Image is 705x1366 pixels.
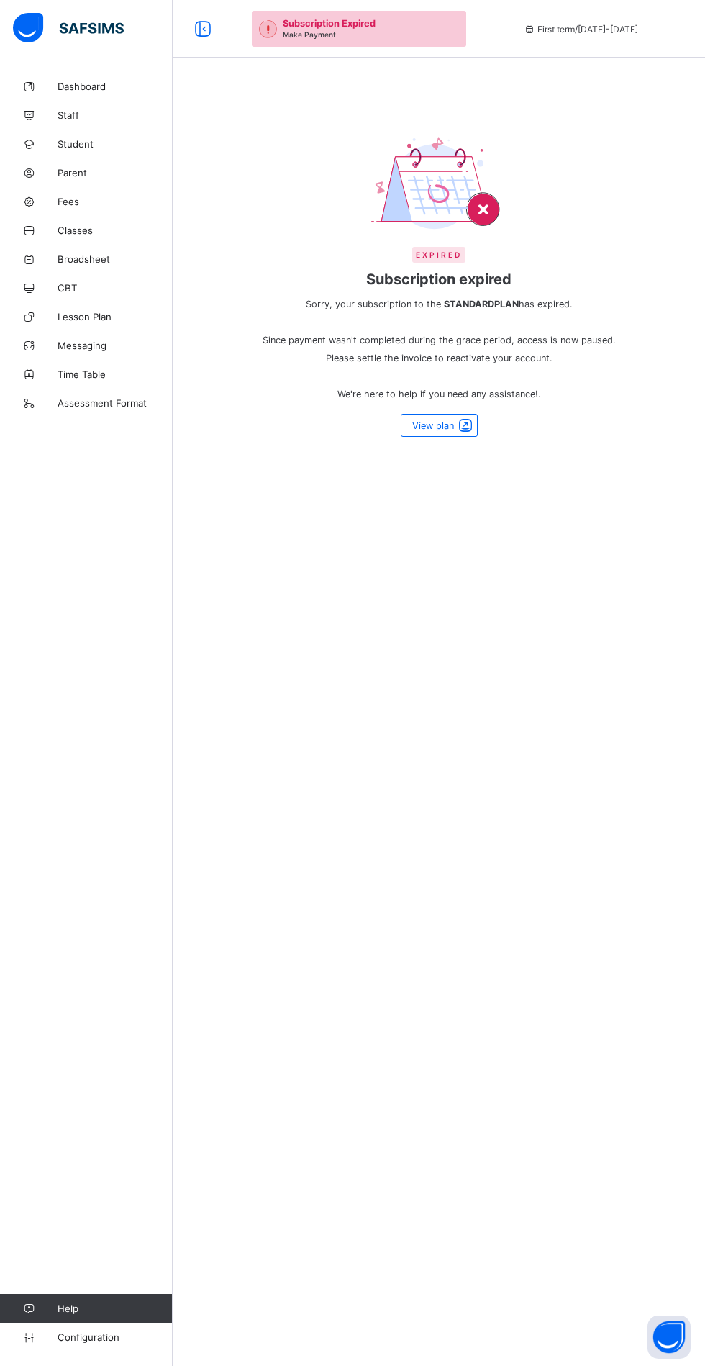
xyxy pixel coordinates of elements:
[255,271,622,288] span: Subscription expired
[58,368,173,380] span: Time Table
[371,137,506,232] img: expired-calendar.b2ede95de4b0fc63d738ed6e38433d8b.svg
[283,18,376,29] span: Subscription Expired
[58,1303,172,1314] span: Help
[58,1331,172,1343] span: Configuration
[283,30,336,39] span: Make Payment
[58,397,173,409] span: Assessment Format
[412,420,454,431] span: View plan
[255,295,622,403] span: Sorry, your subscription to the has expired. Since payment wasn't completed during the grace peri...
[58,311,173,322] span: Lesson Plan
[524,24,639,35] span: session/term information
[58,225,173,236] span: Classes
[58,340,173,351] span: Messaging
[58,81,173,92] span: Dashboard
[58,253,173,265] span: Broadsheet
[58,138,173,150] span: Student
[58,282,173,294] span: CBT
[58,196,173,207] span: Fees
[259,20,277,38] img: outstanding-1.146d663e52f09953f639664a84e30106.svg
[13,13,124,43] img: safsims
[58,167,173,178] span: Parent
[412,247,465,263] span: Expired
[647,1316,691,1359] button: Open asap
[58,109,173,121] span: Staff
[444,299,519,309] b: STANDARD PLAN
